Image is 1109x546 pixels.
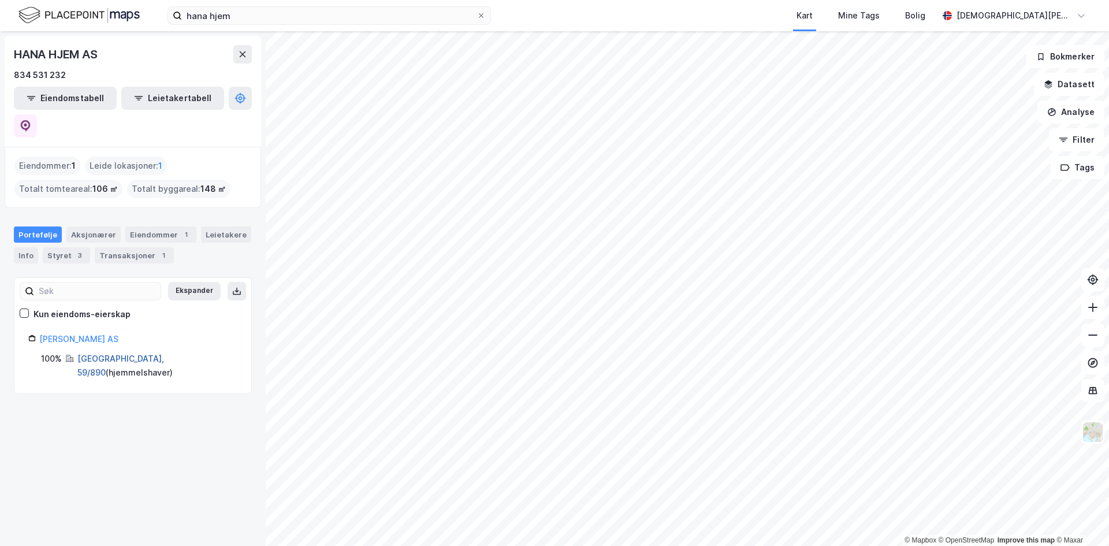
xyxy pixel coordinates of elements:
[1051,156,1104,179] button: Tags
[158,159,162,173] span: 1
[95,247,174,263] div: Transaksjoner
[201,226,251,243] div: Leietakere
[14,87,117,110] button: Eiendomstabell
[39,334,118,344] a: [PERSON_NAME] AS
[905,9,925,23] div: Bolig
[77,352,237,380] div: ( hjemmelshaver )
[34,283,161,300] input: Søk
[41,352,62,366] div: 100%
[180,229,192,240] div: 1
[1034,73,1104,96] button: Datasett
[125,226,196,243] div: Eiendommer
[14,45,100,64] div: HANA HJEM AS
[1051,491,1109,546] iframe: Chat Widget
[1037,101,1104,124] button: Analyse
[18,5,140,25] img: logo.f888ab2527a4732fd821a326f86c7f29.svg
[998,536,1055,544] a: Improve this map
[77,354,164,377] a: [GEOGRAPHIC_DATA], 59/890
[14,68,66,82] div: 834 531 232
[1051,491,1109,546] div: Kontrollprogram for chat
[797,9,813,23] div: Kart
[158,250,169,261] div: 1
[1082,421,1104,443] img: Z
[127,180,230,198] div: Totalt byggareal :
[14,180,122,198] div: Totalt tomteareal :
[72,159,76,173] span: 1
[92,182,118,196] span: 106 ㎡
[939,536,995,544] a: OpenStreetMap
[1026,45,1104,68] button: Bokmerker
[905,536,936,544] a: Mapbox
[168,282,221,300] button: Ekspander
[34,307,131,321] div: Kun eiendoms-eierskap
[1049,128,1104,151] button: Filter
[14,226,62,243] div: Portefølje
[121,87,224,110] button: Leietakertabell
[838,9,880,23] div: Mine Tags
[74,250,85,261] div: 3
[43,247,90,263] div: Styret
[14,157,80,175] div: Eiendommer :
[85,157,167,175] div: Leide lokasjoner :
[66,226,121,243] div: Aksjonærer
[182,7,477,24] input: Søk på adresse, matrikkel, gårdeiere, leietakere eller personer
[957,9,1072,23] div: [DEMOGRAPHIC_DATA][PERSON_NAME][DEMOGRAPHIC_DATA]
[200,182,226,196] span: 148 ㎡
[14,247,38,263] div: Info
